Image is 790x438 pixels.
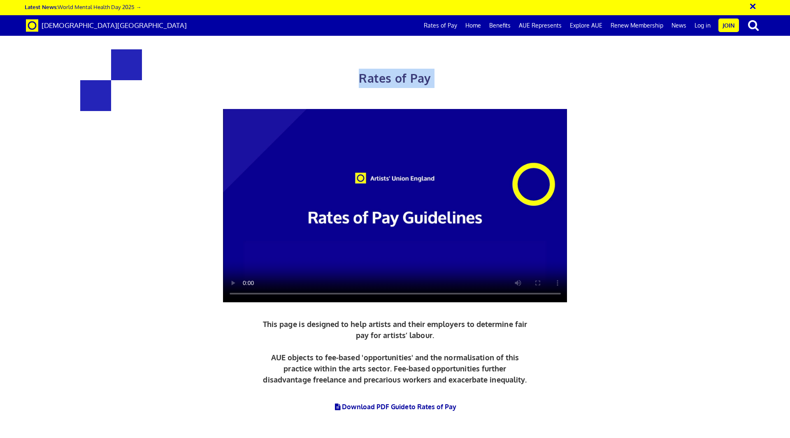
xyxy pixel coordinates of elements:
a: Benefits [485,15,515,36]
a: Explore AUE [566,15,606,36]
a: Renew Membership [606,15,667,36]
span: to Rates of Pay [409,403,457,411]
a: Latest News:World Mental Health Day 2025 → [25,3,141,10]
a: Home [461,15,485,36]
a: AUE Represents [515,15,566,36]
button: search [741,16,766,34]
a: Brand [DEMOGRAPHIC_DATA][GEOGRAPHIC_DATA] [20,15,193,36]
a: Log in [690,15,715,36]
span: [DEMOGRAPHIC_DATA][GEOGRAPHIC_DATA] [42,21,187,30]
a: News [667,15,690,36]
span: Rates of Pay [359,71,431,86]
p: This page is designed to help artists and their employers to determine fair pay for artists’ labo... [261,319,530,385]
strong: Latest News: [25,3,58,10]
a: Rates of Pay [420,15,461,36]
a: Join [718,19,739,32]
a: Download PDF Guideto Rates of Pay [334,403,457,411]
